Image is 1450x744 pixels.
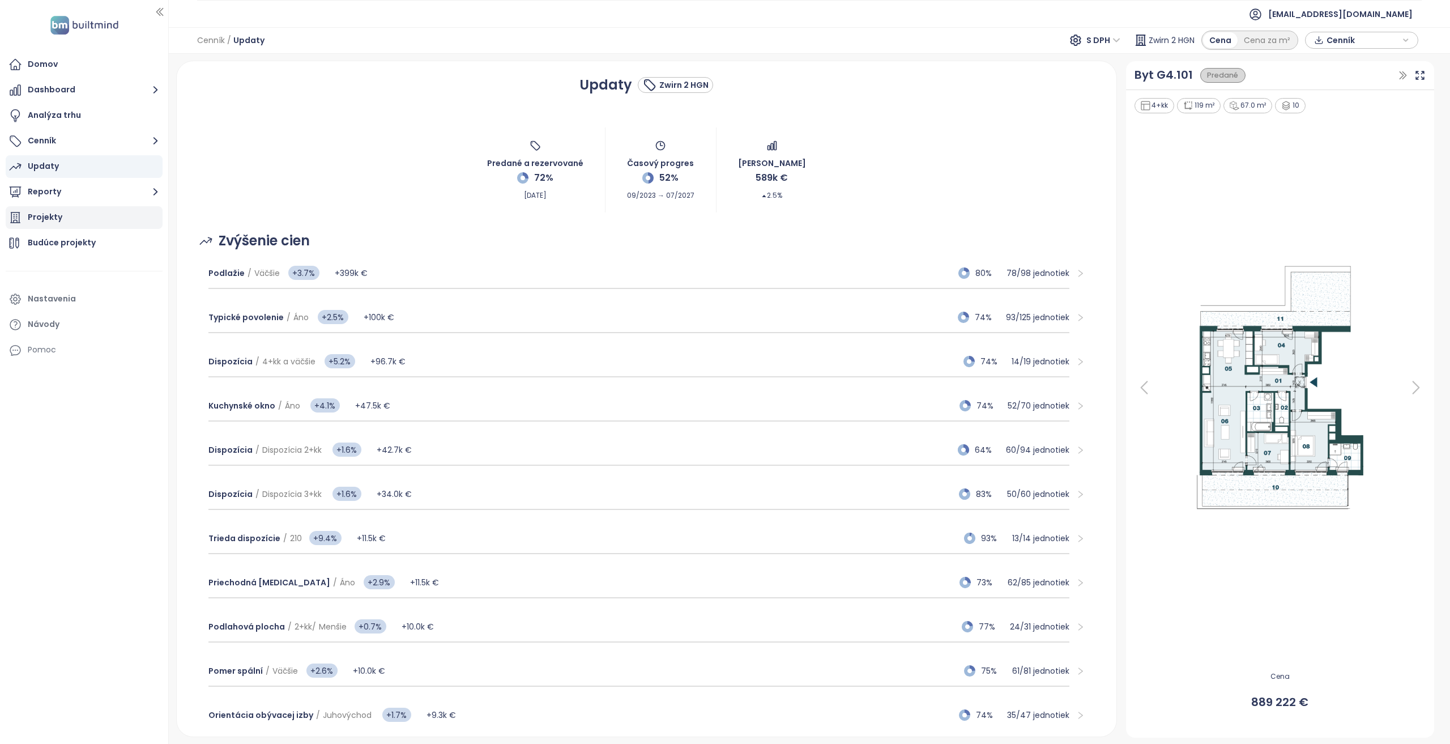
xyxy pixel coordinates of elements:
span: / [312,621,316,632]
div: Návody [28,317,59,331]
span: Updaty [233,30,265,50]
p: 61 / 81 jednotiek [1012,665,1069,677]
span: right [1076,269,1085,278]
span: / [288,621,292,632]
a: Projekty [6,206,163,229]
span: +1.6% [332,443,361,457]
button: Dashboard [6,79,163,101]
span: 83% [976,488,1001,500]
span: [DATE] [524,185,547,201]
span: / [333,577,337,588]
span: 80% [975,267,1000,279]
span: / [227,30,231,50]
span: right [1076,446,1085,454]
span: Dispozícia 2+kk [262,444,322,456]
div: Domov [28,57,58,71]
span: S DPH [1086,32,1120,49]
span: right [1076,534,1085,543]
p: 13 / 14 jednotiek [1012,532,1069,545]
span: +1.7% [382,708,411,722]
p: 14 / 19 jednotiek [1012,355,1069,368]
span: +2.5% [318,310,348,324]
span: +10.0k € [353,665,385,677]
p: 35 / 47 jednotiek [1007,709,1069,721]
a: Návody [6,313,163,336]
div: Analýza trhu [28,108,81,122]
p: 50 / 60 jednotiek [1007,488,1069,500]
span: 74% [976,399,1001,412]
a: Nastavenia [6,288,163,311]
span: right [1076,623,1085,631]
a: Updaty [6,155,163,178]
span: 74% [975,311,1000,324]
span: Juhovýchod [323,709,372,721]
div: Projekty [28,210,62,224]
span: 77% [979,620,1004,633]
span: Cenník [197,30,225,50]
span: Cena [1133,671,1427,682]
span: 4+kk a väčšie [262,356,315,367]
span: [PERSON_NAME] [738,151,806,169]
span: 889 222 € [1133,694,1427,711]
span: / [287,312,291,323]
span: +96.7k € [370,356,406,367]
span: 72% [534,171,553,185]
span: Dispozícia [208,488,253,500]
span: / [266,665,270,677]
span: Pomer spální [208,665,263,677]
span: 74% [980,355,1005,368]
span: Zwirn 2 HGN [1149,30,1195,50]
span: 74% [976,709,1001,721]
span: Väčšie [272,665,298,677]
span: +5.2% [325,354,355,368]
span: Podlahová plocha [208,621,285,632]
span: +34.0k € [377,488,412,500]
span: 93% [981,532,1006,545]
span: 52% [659,171,679,185]
p: 93 / 125 jednotiek [1006,311,1069,324]
span: / [255,356,259,367]
span: / [283,533,287,544]
div: Nastavenia [28,292,76,306]
a: Byt G4.101 [1135,66,1193,84]
span: 2.5% [761,185,782,201]
span: +0.7% [355,619,386,634]
span: right [1076,402,1085,410]
div: Cena za m² [1238,32,1297,48]
span: Podlažie [208,267,245,279]
span: right [1076,313,1085,322]
span: +2.9% [364,575,395,589]
span: Zvýšenie cien [219,230,310,252]
span: 2+kk [295,621,312,632]
span: right [1076,358,1085,366]
div: Zwirn 2 HGN [659,79,709,91]
h1: Updaty [579,75,632,95]
span: right [1076,667,1085,675]
a: Budúce projekty [6,232,163,254]
span: +9.3k € [427,709,456,721]
span: +11.5k € [357,533,386,544]
span: right [1076,579,1085,587]
p: 24 / 31 jednotiek [1010,620,1069,633]
span: Áno [293,312,309,323]
span: +4.1% [310,398,340,413]
p: 62 / 85 jednotiek [1008,576,1069,589]
span: +11.5k € [410,577,439,588]
div: 10 [1275,98,1306,113]
span: right [1076,711,1085,720]
div: 67.0 m² [1223,98,1273,113]
img: logo [47,14,122,37]
div: Updaty [28,159,59,173]
span: [EMAIL_ADDRESS][DOMAIN_NAME] [1268,1,1413,28]
a: Domov [6,53,163,76]
span: / [255,488,259,500]
span: Orientácia obývacej izby [208,709,313,721]
span: 09/2023 → 07/2027 [627,185,694,201]
span: +9.4% [309,531,342,545]
div: Pomoc [28,343,56,357]
div: Predané [1200,68,1246,83]
span: +10.0k € [402,621,434,632]
span: Dispozícia [208,444,253,456]
span: caret-up [761,193,767,199]
span: Typické povolenie [208,312,284,323]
